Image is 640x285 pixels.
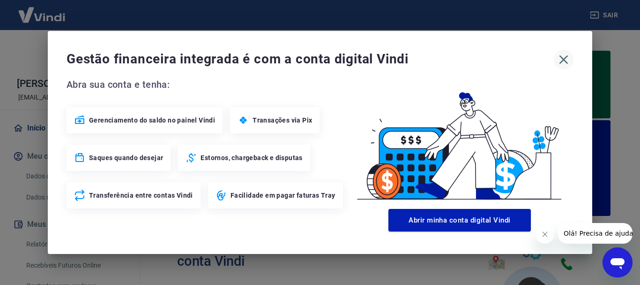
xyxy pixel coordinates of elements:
span: Olá! Precisa de ajuda? [6,7,79,14]
span: Estornos, chargeback e disputas [201,153,302,162]
span: Saques quando desejar [89,153,163,162]
span: Facilidade em pagar faturas Tray [231,191,335,200]
iframe: Mensagem da empresa [558,223,633,244]
span: Transferência entre contas Vindi [89,191,193,200]
span: Abra sua conta e tenha: [67,77,346,92]
span: Transações via Pix [253,116,312,125]
iframe: Fechar mensagem [536,225,554,244]
span: Gerenciamento do saldo no painel Vindi [89,116,215,125]
button: Abrir minha conta digital Vindi [388,209,531,231]
img: Good Billing [346,77,573,205]
span: Gestão financeira integrada é com a conta digital Vindi [67,50,554,69]
iframe: Botão para abrir a janela de mensagens [603,247,633,277]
